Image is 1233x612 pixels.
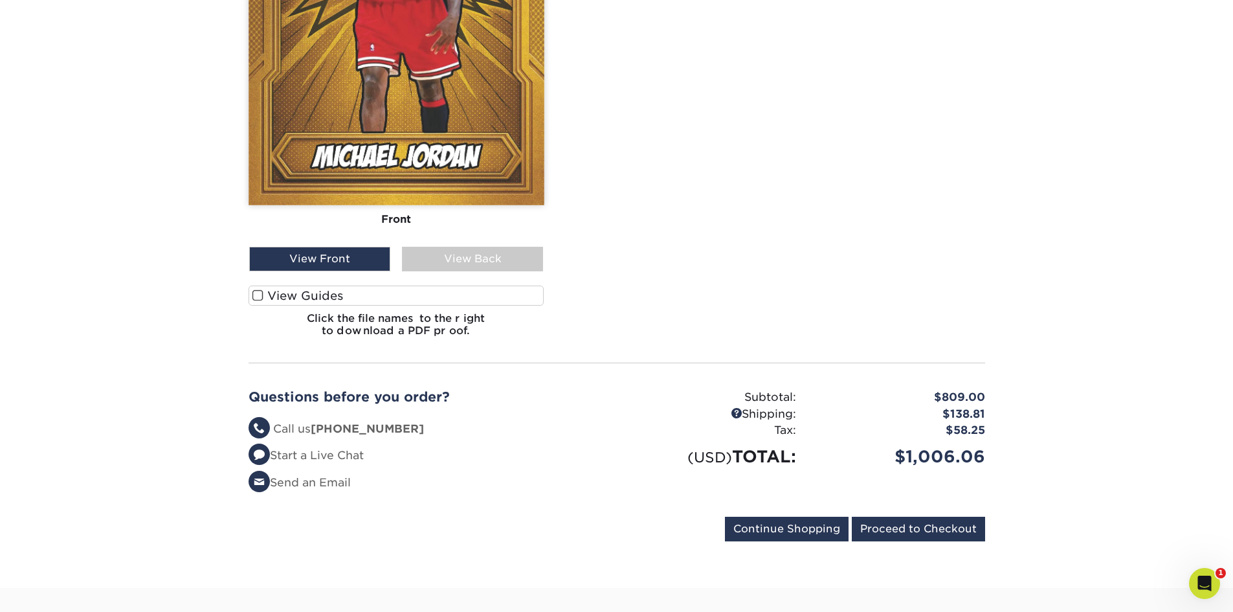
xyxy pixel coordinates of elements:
small: (USD) [687,449,732,466]
a: Start a Live Chat [249,449,364,462]
span: 1 [1216,568,1226,578]
iframe: Intercom live chat [1189,568,1220,599]
li: Call us [249,421,607,438]
label: View Guides [249,286,544,306]
div: View Back [402,247,543,271]
div: TOTAL: [617,444,806,469]
iframe: Google Customer Reviews [3,572,110,607]
div: View Front [249,247,390,271]
h6: Click the file names to the right to download a PDF proof. [249,312,544,347]
div: Shipping: [617,406,806,423]
div: $58.25 [806,422,995,439]
input: Proceed to Checkout [852,517,985,541]
div: Tax: [617,422,806,439]
h2: Questions before you order? [249,389,607,405]
div: Front [249,205,544,234]
input: Continue Shopping [725,517,849,541]
div: $1,006.06 [806,444,995,469]
div: $138.81 [806,406,995,423]
a: Send an Email [249,476,351,489]
div: $809.00 [806,389,995,406]
div: Subtotal: [617,389,806,406]
strong: [PHONE_NUMBER] [311,422,424,435]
